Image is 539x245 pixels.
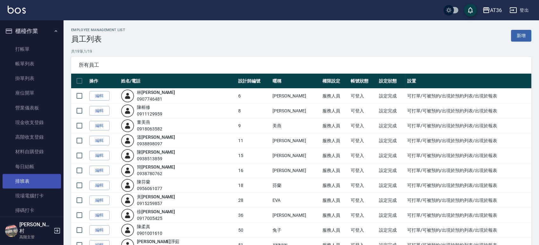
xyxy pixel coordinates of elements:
[3,174,61,189] a: 排班表
[237,193,271,208] td: 28
[3,71,61,86] a: 掛單列表
[406,178,531,193] td: 可打單/可被預約/出現於預約列表/出現於報表
[71,35,125,43] h3: 員工列表
[406,74,531,89] th: 設置
[271,89,321,103] td: [PERSON_NAME]
[89,136,110,146] a: 編輯
[377,89,406,103] td: 設定完成
[89,106,110,116] a: 編輯
[321,178,349,193] td: 服務人員
[349,178,377,193] td: 可登入
[137,215,175,222] div: 0917005425
[349,148,377,163] td: 可登入
[137,179,150,184] a: 陳芬蘭
[137,120,150,125] a: 董美燕
[237,163,271,178] td: 16
[237,178,271,193] td: 18
[406,208,531,223] td: 可打單/可被預約/出現於預約列表/出現於報表
[3,23,61,39] button: 櫃檯作業
[271,208,321,223] td: [PERSON_NAME]
[137,185,162,192] div: 0956061077
[119,74,237,89] th: 姓名/電話
[137,105,150,110] a: 陳榕修
[321,133,349,148] td: 服務人員
[237,208,271,223] td: 36
[237,118,271,133] td: 9
[377,163,406,178] td: 設定完成
[79,62,524,68] span: 所有員工
[480,4,504,17] button: AT36
[377,223,406,238] td: 設定完成
[137,90,175,95] a: 林[PERSON_NAME]
[377,208,406,223] td: 設定完成
[121,149,134,162] img: user-login-man-human-body-mobile-person-512.png
[121,209,134,222] img: user-login-man-human-body-mobile-person-512.png
[121,194,134,207] img: user-login-man-human-body-mobile-person-512.png
[321,223,349,238] td: 服務人員
[349,133,377,148] td: 可登入
[19,222,52,234] h5: [PERSON_NAME]村
[121,89,134,103] img: user-login-man-human-body-mobile-person-512.png
[271,74,321,89] th: 暱稱
[121,164,134,177] img: user-login-man-human-body-mobile-person-512.png
[3,101,61,115] a: 營業儀表板
[71,28,125,32] h2: Employee Management List
[406,163,531,178] td: 可打單/可被預約/出現於預約列表/出現於報表
[3,144,61,159] a: 材料自購登錄
[349,118,377,133] td: 可登入
[406,193,531,208] td: 可打單/可被預約/出現於預約列表/出現於報表
[271,133,321,148] td: [PERSON_NAME]
[464,4,477,17] button: save
[271,178,321,193] td: 芬蘭
[271,148,321,163] td: [PERSON_NAME]
[237,148,271,163] td: 15
[137,135,175,140] a: 溫[PERSON_NAME]
[349,74,377,89] th: 帳號狀態
[321,163,349,178] td: 服務人員
[3,56,61,71] a: 帳單列表
[121,104,134,117] img: user-login-man-human-body-mobile-person-512.png
[377,133,406,148] td: 設定完成
[271,118,321,133] td: 美燕
[507,4,531,16] button: 登出
[349,208,377,223] td: 可登入
[89,91,110,101] a: 編輯
[121,179,134,192] img: user-login-man-human-body-mobile-person-512.png
[271,223,321,238] td: 兔子
[321,118,349,133] td: 服務人員
[321,208,349,223] td: 服務人員
[321,74,349,89] th: 權限設定
[377,118,406,133] td: 設定完成
[137,200,175,207] div: 0915259857
[237,103,271,118] td: 8
[349,89,377,103] td: 可登入
[349,193,377,208] td: 可登入
[19,234,52,240] p: 高階主管
[3,159,61,174] a: 每日結帳
[89,121,110,131] a: 編輯
[377,148,406,163] td: 設定完成
[237,89,271,103] td: 6
[406,89,531,103] td: 可打單/可被預約/出現於預約列表/出現於報表
[271,163,321,178] td: [PERSON_NAME]
[137,194,175,199] a: 黃[PERSON_NAME]
[88,74,119,89] th: 操作
[349,223,377,238] td: 可登入
[137,224,150,229] a: 陳柔真
[137,149,175,155] a: 陳[PERSON_NAME]
[71,49,531,54] p: 共 19 筆, 1 / 19
[89,181,110,190] a: 編輯
[3,115,61,130] a: 現金收支登錄
[3,189,61,203] a: 現場電腦打卡
[137,96,175,103] div: 0907746481
[89,225,110,235] a: 編輯
[406,223,531,238] td: 可打單/可被預約/出現於預約列表/出現於報表
[237,223,271,238] td: 50
[349,103,377,118] td: 可登入
[377,178,406,193] td: 設定完成
[137,239,179,244] a: [PERSON_NAME]淨茹
[137,209,175,214] a: 徐[PERSON_NAME]
[271,103,321,118] td: [PERSON_NAME]
[406,148,531,163] td: 可打單/可被預約/出現於預約列表/出現於報表
[89,166,110,175] a: 編輯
